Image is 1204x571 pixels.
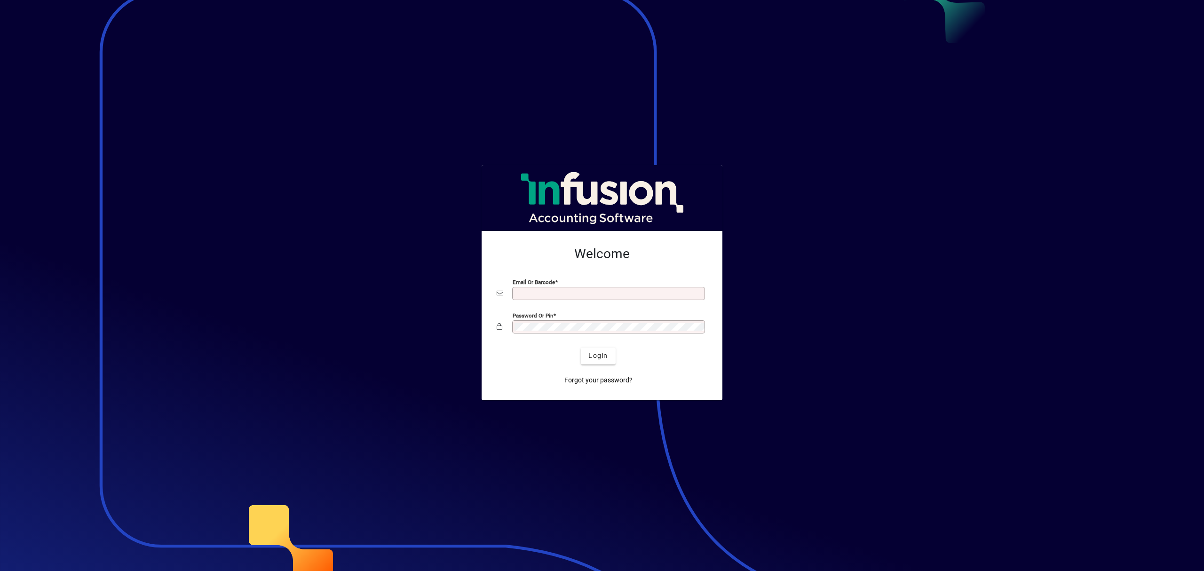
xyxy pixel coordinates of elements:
span: Forgot your password? [564,375,633,385]
button: Login [581,348,615,365]
mat-label: Password or Pin [513,312,553,318]
span: Login [588,351,608,361]
h2: Welcome [497,246,707,262]
mat-label: Email or Barcode [513,278,555,285]
a: Forgot your password? [561,372,636,389]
